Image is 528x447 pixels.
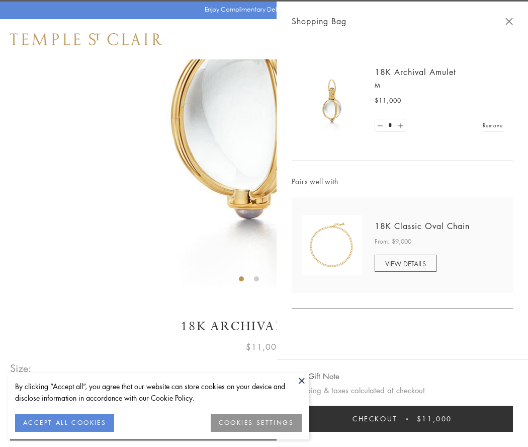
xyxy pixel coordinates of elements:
[395,119,405,132] a: Set quantity to 2
[292,384,513,397] p: Shipping & taxes calculated at checkout
[15,414,114,432] button: ACCEPT ALL COOKIES
[353,413,397,424] span: Checkout
[292,176,513,187] span: Pairs well with
[205,5,319,15] p: Enjoy Complimentary Delivery & Returns
[375,66,456,78] a: 18K Archival Amulet
[246,340,282,353] span: $11,000
[211,414,302,432] button: COOKIES SETTINGS
[302,215,362,275] img: N88865-OV18
[10,33,162,45] img: Temple St. Clair
[10,318,518,335] h1: 18K Archival Amulet
[15,381,302,404] div: By clicking “Accept all”, you agree that our website can store cookies on your device and disclos...
[10,360,32,377] span: Size:
[483,120,503,131] a: Remove
[375,237,411,247] span: From: $9,000
[292,406,513,432] button: Checkout $11,000
[375,81,503,91] p: M
[385,259,426,268] span: VIEW DETAILS
[417,413,452,424] span: $11,000
[292,15,346,28] span: Shopping Bag
[292,370,339,383] button: Add Gift Note
[302,70,362,131] img: 18K Archival Amulet
[375,220,470,232] a: 18K Classic Oval Chain
[505,18,513,25] button: Close Shopping Bag
[375,119,385,132] a: Set quantity to 0
[375,96,401,106] span: $11,000
[375,255,436,272] a: VIEW DETAILS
